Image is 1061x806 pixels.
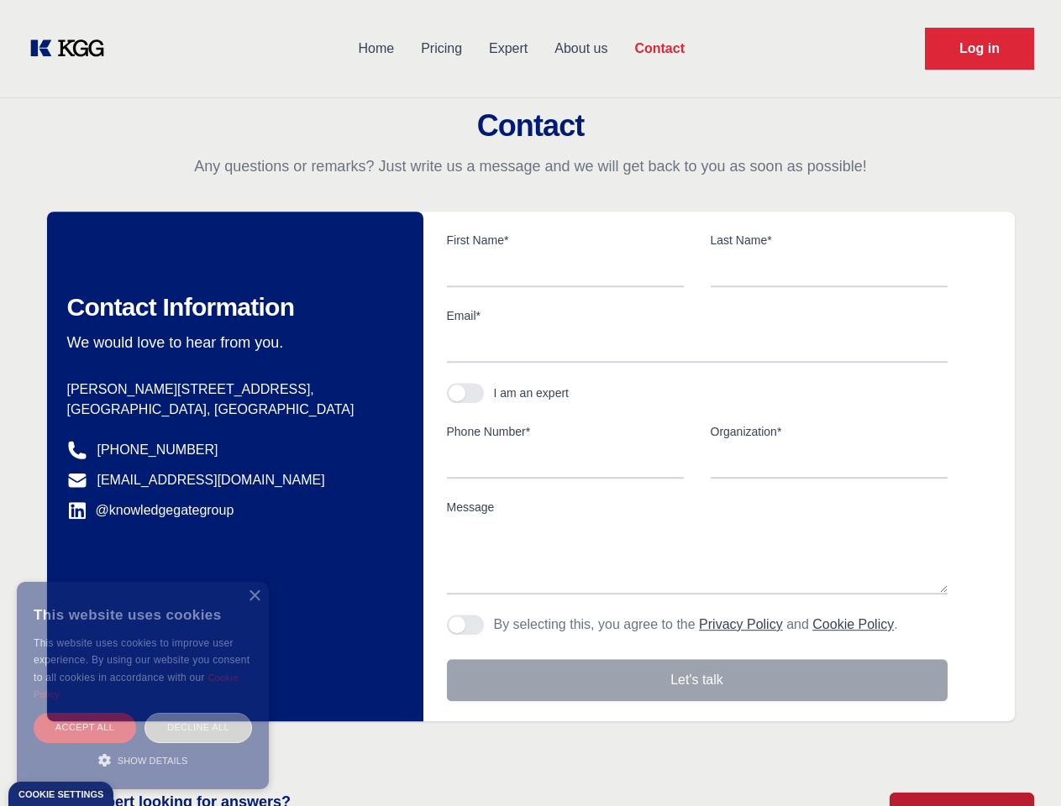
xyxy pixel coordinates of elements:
label: Last Name* [711,232,948,249]
p: By selecting this, you agree to the and . [494,615,898,635]
a: About us [541,27,621,71]
h2: Contact Information [67,292,397,322]
div: Cookie settings [18,790,103,799]
span: This website uses cookies to improve user experience. By using our website you consent to all coo... [34,637,249,683]
a: Home [344,27,407,71]
a: [PHONE_NUMBER] [97,440,218,460]
a: Cookie Policy [812,617,894,631]
a: Privacy Policy [699,617,783,631]
div: Show details [34,751,252,768]
a: Contact [621,27,698,71]
a: Request Demo [925,28,1034,70]
p: We would love to hear from you. [67,332,397,353]
div: Decline all [144,713,252,742]
label: Phone Number* [447,423,684,440]
p: [GEOGRAPHIC_DATA], [GEOGRAPHIC_DATA] [67,400,397,420]
div: This website uses cookies [34,594,252,635]
iframe: Chat Widget [977,725,1061,806]
div: Close [248,590,260,603]
label: Organization* [711,423,948,440]
a: Pricing [407,27,475,71]
label: Message [447,499,948,516]
label: Email* [447,307,948,324]
a: KOL Knowledge Platform: Talk to Key External Experts (KEE) [27,35,118,62]
a: Expert [475,27,541,71]
button: Let's talk [447,659,948,701]
div: I am an expert [494,385,570,401]
p: Any questions or remarks? Just write us a message and we will get back to you as soon as possible! [20,156,1041,176]
a: [EMAIL_ADDRESS][DOMAIN_NAME] [97,470,325,490]
p: [PERSON_NAME][STREET_ADDRESS], [67,379,397,400]
span: Show details [118,756,188,766]
a: @knowledgegategroup [67,500,234,521]
h2: Contact [20,109,1041,143]
label: First Name* [447,232,684,249]
div: Accept all [34,713,136,742]
a: Cookie Policy [34,673,239,699]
